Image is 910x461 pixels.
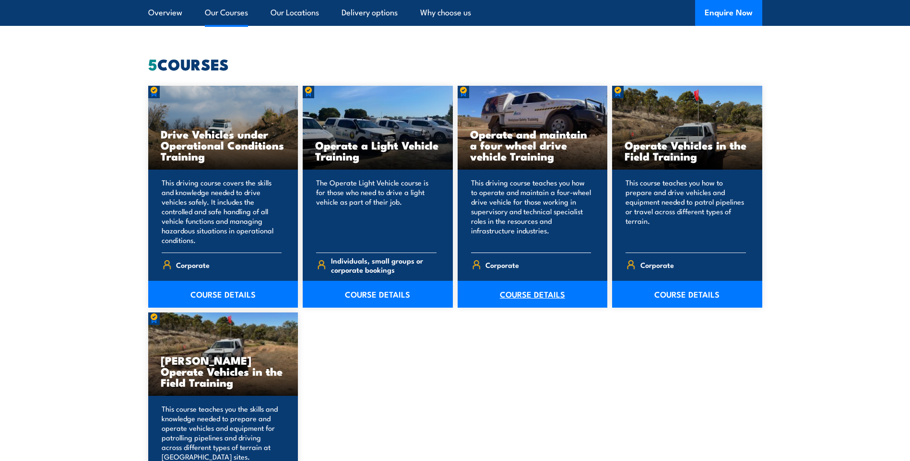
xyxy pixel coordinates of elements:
[148,57,762,70] h2: COURSES
[471,178,591,245] p: This driving course teaches you how to operate and maintain a four-wheel drive vehicle for those ...
[331,256,437,274] span: Individuals, small groups or corporate bookings
[458,281,608,308] a: COURSE DETAILS
[161,128,286,161] h3: Drive Vehicles under Operational Conditions Training
[470,128,595,161] h3: Operate and maintain a four wheel drive vehicle Training
[303,281,453,308] a: COURSE DETAILS
[316,178,437,245] p: The Operate Light Vehicle course is for those who need to drive a light vehicle as part of their ...
[626,178,746,245] p: This course teaches you how to prepare and drive vehicles and equipment needed to patrol pipeline...
[162,178,282,245] p: This driving course covers the skills and knowledge needed to drive vehicles safely. It includes ...
[176,257,210,272] span: Corporate
[315,139,440,161] h3: Operate a Light Vehicle Training
[612,281,762,308] a: COURSE DETAILS
[161,355,286,388] h3: [PERSON_NAME] Operate Vehicles in the Field Training
[625,139,750,161] h3: Operate Vehicles in the Field Training
[640,257,674,272] span: Corporate
[148,52,157,76] strong: 5
[148,281,298,308] a: COURSE DETAILS
[485,257,519,272] span: Corporate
